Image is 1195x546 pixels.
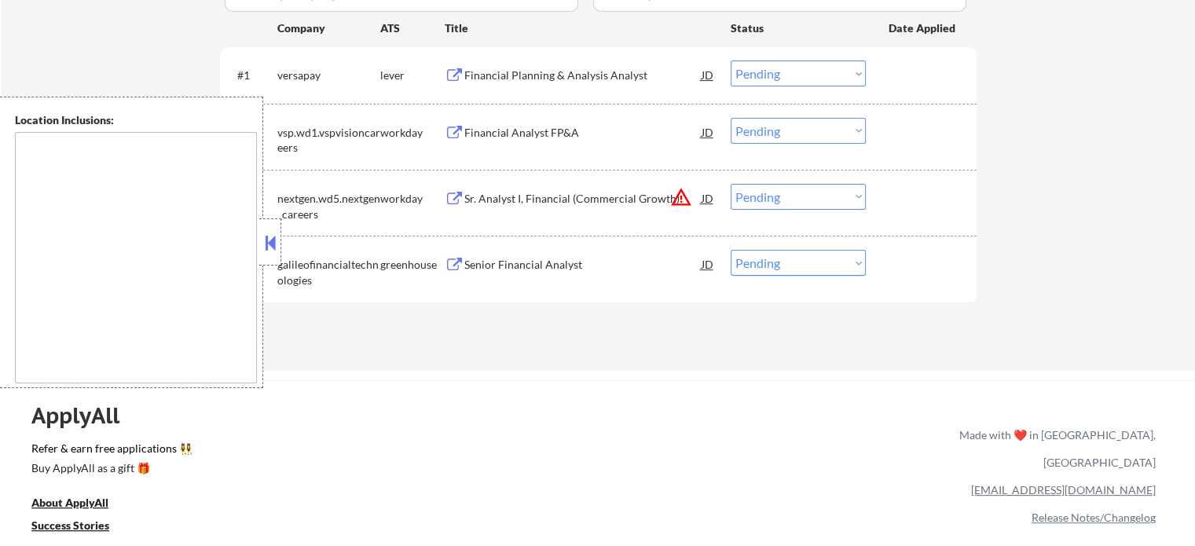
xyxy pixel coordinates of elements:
div: Made with ❤️ in [GEOGRAPHIC_DATA], [GEOGRAPHIC_DATA] [953,421,1156,476]
div: #1 [237,68,265,83]
div: Buy ApplyAll as a gift 🎁 [31,463,189,474]
div: ATS [380,20,445,36]
a: Success Stories [31,517,130,537]
div: Sr. Analyst I, Financial (Commercial Growth) [464,191,702,207]
div: galileofinancialtechnologies [277,257,380,288]
div: versapay [277,68,380,83]
div: greenhouse [380,257,445,273]
div: Title [445,20,716,36]
div: nextgen.wd5.nextgen_careers [277,191,380,222]
div: lever [380,68,445,83]
div: Financial Analyst FP&A [464,125,702,141]
button: warning_amber [670,186,692,208]
div: JD [700,118,716,146]
u: About ApplyAll [31,496,108,509]
u: Success Stories [31,519,109,532]
div: Status [731,13,866,42]
div: JD [700,60,716,89]
div: Company [277,20,380,36]
a: [EMAIL_ADDRESS][DOMAIN_NAME] [971,483,1156,497]
div: Financial Planning & Analysis Analyst [464,68,702,83]
div: JD [700,250,716,278]
a: Refer & earn free applications 👯‍♀️ [31,443,631,460]
a: About ApplyAll [31,494,130,514]
div: Senior Financial Analyst [464,257,702,273]
div: workday [380,191,445,207]
a: Buy ApplyAll as a gift 🎁 [31,460,189,479]
div: workday [380,125,445,141]
div: vsp.wd1.vspvisioncareers [277,125,380,156]
div: JD [700,184,716,212]
a: Release Notes/Changelog [1032,511,1156,524]
div: Date Applied [889,20,958,36]
div: ApplyAll [31,402,137,429]
div: Location Inclusions: [15,112,257,128]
